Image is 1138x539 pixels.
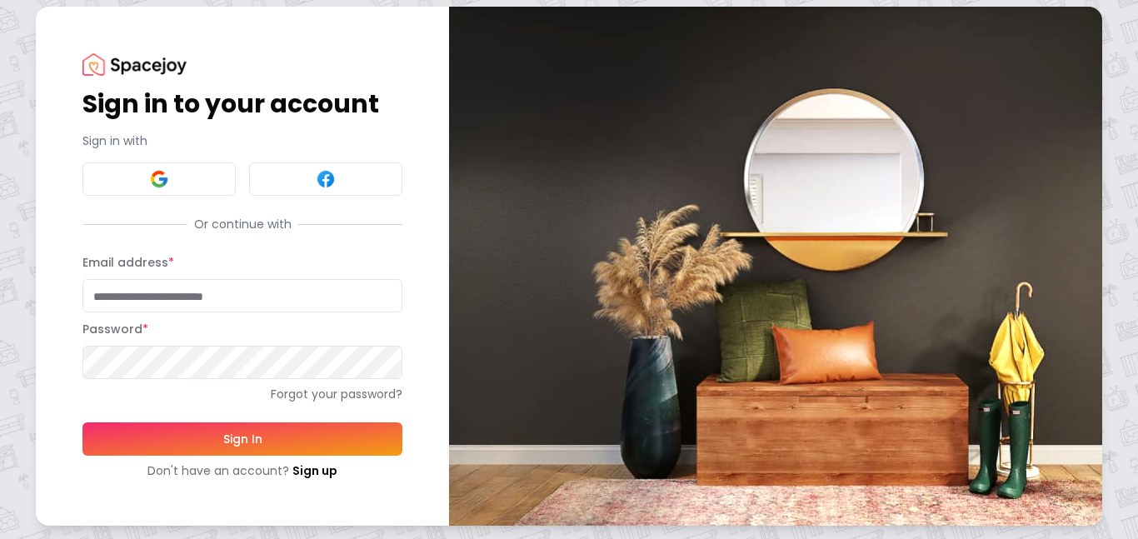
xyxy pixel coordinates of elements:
img: Facebook signin [316,169,336,189]
a: Forgot your password? [82,386,402,402]
button: Sign In [82,422,402,456]
a: Sign up [292,462,337,479]
label: Email address [82,254,174,271]
img: Google signin [149,169,169,189]
h1: Sign in to your account [82,89,402,119]
img: Spacejoy Logo [82,53,187,76]
label: Password [82,321,148,337]
p: Sign in with [82,132,402,149]
div: Don't have an account? [82,462,402,479]
span: Or continue with [187,216,298,232]
img: banner [449,7,1102,526]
